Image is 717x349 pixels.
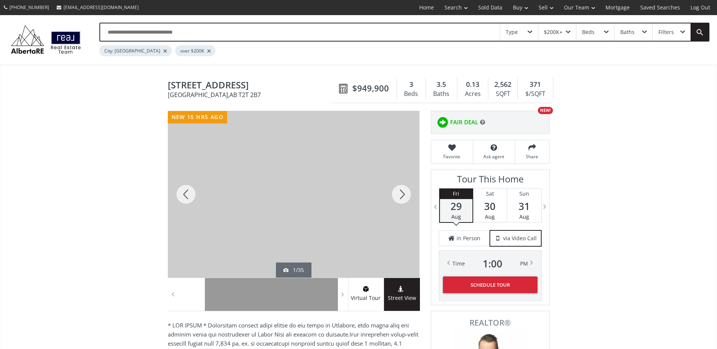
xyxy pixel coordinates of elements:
div: City: [GEOGRAPHIC_DATA] [99,45,172,56]
div: Time PM [452,258,528,269]
div: 3.5 [430,80,453,90]
div: Sun [507,188,541,199]
div: SQFT [492,88,514,100]
span: FAIR DEAL [450,118,478,126]
span: Street View [384,294,420,303]
div: $200K+ [544,29,562,35]
a: [EMAIL_ADDRESS][DOMAIN_NAME] [53,0,142,14]
span: Aug [519,213,529,220]
span: [PHONE_NUMBER] [9,4,49,11]
span: 29 [440,201,472,212]
span: Virtual Tour [348,294,384,303]
div: over $200K [175,45,215,56]
div: Baths [430,88,453,100]
span: $949,900 [352,82,389,94]
span: 1 : 00 [483,258,502,269]
div: Fri [440,188,472,199]
span: Favorite [435,153,469,160]
img: rating icon [435,115,450,130]
h3: Tour This Home [439,174,542,188]
span: REALTOR® [440,319,541,327]
span: Aug [485,213,495,220]
img: Logo [8,23,84,56]
div: Beds [401,88,422,100]
span: via Video Call [503,235,537,242]
div: 371 [522,80,549,90]
div: Filters [658,29,674,35]
div: Sat [473,188,507,199]
div: 3 [401,80,422,90]
span: 1710 35 Avenue SW [168,80,335,92]
span: [GEOGRAPHIC_DATA] , AB T2T 2B7 [168,92,335,98]
span: 31 [507,201,541,212]
div: Baths [620,29,635,35]
div: NEW! [538,107,553,114]
span: 2,562 [494,80,511,90]
a: virtual tour iconVirtual Tour [348,278,384,311]
span: [EMAIL_ADDRESS][DOMAIN_NAME] [63,4,139,11]
div: 1710 35 Avenue SW Calgary, AB T2T 2B7 - Photo 1 of 35 [168,111,420,278]
div: Acres [461,88,484,100]
span: Share [519,153,545,160]
div: 0.13 [461,80,484,90]
span: Aug [451,213,461,220]
div: Type [506,29,518,35]
img: virtual tour icon [362,286,370,292]
div: new 15 hrs ago [168,111,228,124]
div: 1/35 [283,266,304,274]
span: Ask agent [477,153,511,160]
span: in Person [457,235,480,242]
div: Beds [582,29,595,35]
button: Schedule Tour [443,276,537,293]
div: $/SQFT [522,88,549,100]
span: 30 [473,201,507,212]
